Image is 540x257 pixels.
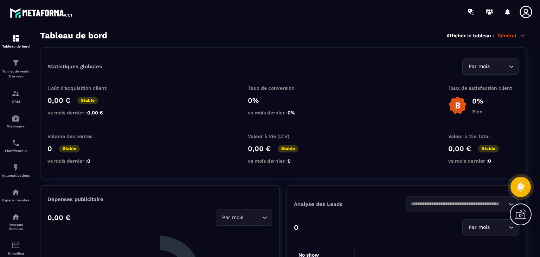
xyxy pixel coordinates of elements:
p: 0,00 € [448,144,471,153]
p: Analyse des Leads [294,201,406,207]
img: formation [12,59,20,67]
p: Stable [59,145,80,152]
a: automationsautomationsWebinaire [2,109,30,133]
span: 0 [288,158,291,164]
p: 0 [47,144,52,153]
p: 0,00 € [47,213,70,222]
img: automations [12,188,20,196]
p: Stable [278,145,298,152]
p: Stable [478,145,499,152]
p: Réseaux Sociaux [2,223,30,231]
a: social-networksocial-networkRéseaux Sociaux [2,207,30,236]
img: email [12,241,20,250]
p: 0% [472,97,483,105]
p: 0% [248,96,318,105]
p: Général [497,32,526,39]
p: vs mois dernier : [248,158,318,164]
p: Automatisations [2,174,30,177]
img: logo [10,6,73,19]
p: 0,00 € [47,96,70,105]
span: 0,00 € [87,110,103,115]
p: 0,00 € [248,144,271,153]
p: vs mois dernier : [47,110,118,115]
img: automations [12,114,20,123]
a: formationformationTableau de bord [2,29,30,54]
input: Search for option [245,214,261,221]
input: Search for option [411,200,507,208]
p: vs mois dernier : [448,158,519,164]
span: Par mois [220,214,245,221]
p: E-mailing [2,251,30,255]
div: Search for option [216,209,272,226]
input: Search for option [491,224,507,231]
div: Search for option [462,219,519,236]
p: Planificateur [2,149,30,153]
img: formation [12,34,20,43]
p: Valeur à Vie Total [448,133,519,139]
img: automations [12,163,20,172]
span: 0 [87,158,90,164]
img: formation [12,89,20,98]
p: Statistiques globales [47,63,102,70]
p: Stable [77,97,98,104]
img: scheduler [12,139,20,147]
a: automationsautomationsEspace membre [2,183,30,207]
p: Tableau de bord [2,44,30,48]
p: vs mois dernier : [248,110,318,115]
input: Search for option [491,63,507,70]
p: 0 [294,223,298,232]
a: formationformationCRM [2,84,30,109]
p: Taux de conversion [248,85,318,91]
span: 0% [288,110,295,115]
p: Tunnel de vente Site web [2,69,30,79]
div: Search for option [406,196,519,212]
span: Par mois [467,224,491,231]
p: Afficher le tableau : [446,33,494,38]
p: Taux de satisfaction client [448,85,519,91]
img: b-badge-o.b3b20ee6.svg [448,96,467,115]
img: social-network [12,213,20,221]
span: Par mois [467,63,491,70]
a: formationformationTunnel de vente Site web [2,54,30,84]
div: Search for option [462,58,519,75]
p: Volume des ventes [47,133,118,139]
span: 0 [488,158,491,164]
p: Valeur à Vie (LTV) [248,133,318,139]
a: automationsautomationsAutomatisations [2,158,30,183]
p: Espace membre [2,198,30,202]
p: vs mois dernier : [47,158,118,164]
p: Coût d'acquisition client [47,85,118,91]
p: Dépenses publicitaire [47,196,272,202]
h3: Tableau de bord [40,31,107,40]
p: Bien [472,109,483,114]
a: schedulerschedulerPlanificateur [2,133,30,158]
p: CRM [2,100,30,104]
p: Webinaire [2,124,30,128]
